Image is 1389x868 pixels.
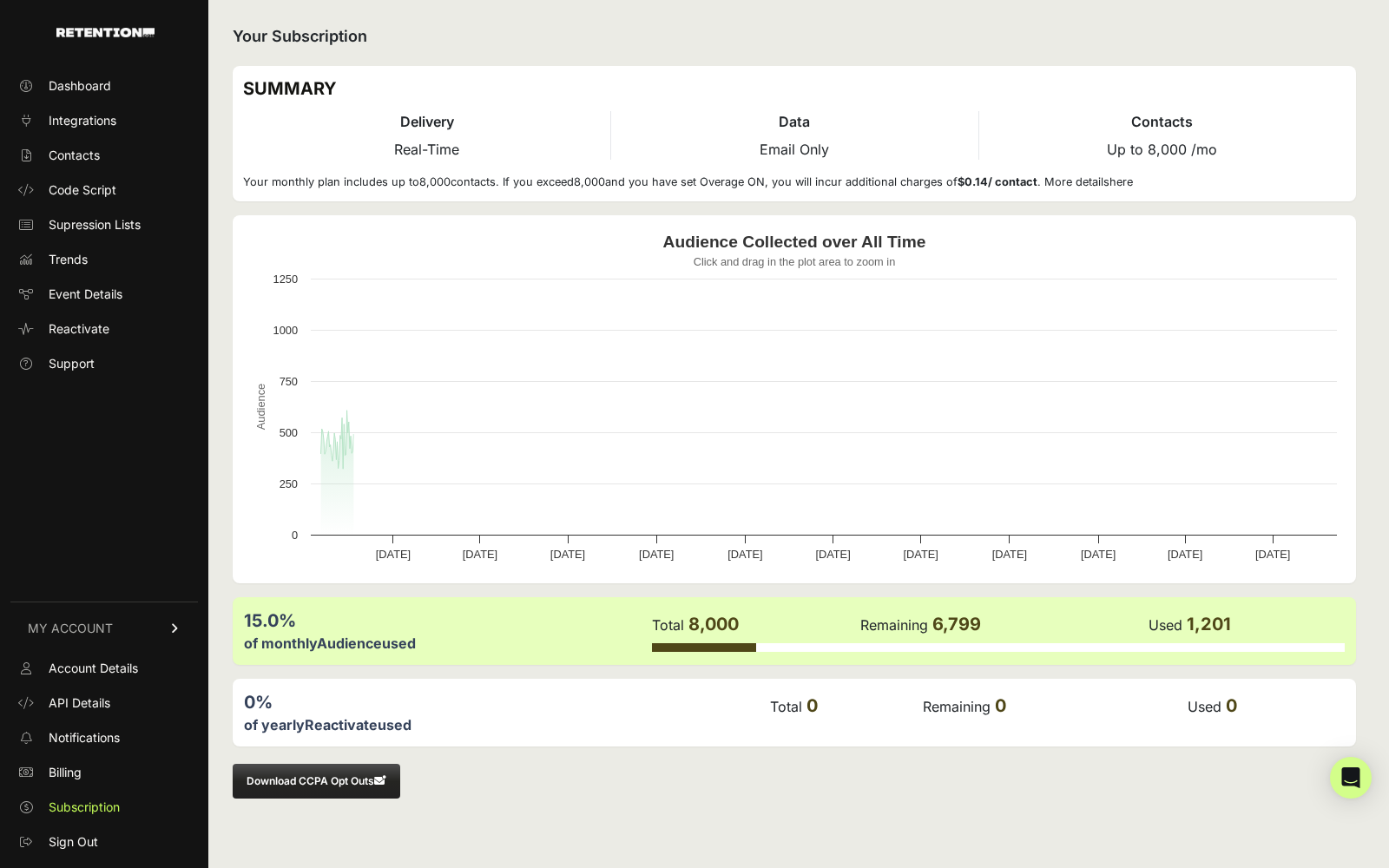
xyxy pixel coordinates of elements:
text: 0 [292,529,298,542]
span: Sign Out [49,833,98,851]
div: of monthly used [244,633,650,654]
span: 1,201 [1187,614,1231,635]
a: Billing [10,759,198,786]
text: [DATE] [1255,548,1290,561]
span: Billing [49,764,82,781]
span: 8,000 [688,614,739,635]
a: Reactivate [10,315,198,343]
text: 1000 [273,324,298,337]
text: [DATE] [727,548,762,561]
label: Total [770,698,802,715]
h3: SUMMARY [243,76,1346,101]
span: Dashboard [49,77,111,95]
span: 0 [806,695,818,716]
a: Notifications [10,724,198,752]
text: Click and drag in the plot area to zoom in [694,255,896,268]
img: Retention.com [56,28,155,37]
a: Subscription [10,793,198,821]
text: [DATE] [904,548,938,561]
div: Open Intercom Messenger [1330,757,1372,799]
div: 15.0% [244,608,650,633]
a: Event Details [10,280,198,308]
text: [DATE] [376,548,411,561]
svg: Audience Collected over All Time [243,226,1346,573]
span: API Details [49,694,110,712]
text: 1250 [273,273,298,286]
label: Remaining [923,698,991,715]
text: Audience [254,384,267,430]
span: 0 [995,695,1006,716]
label: Audience [317,635,382,652]
a: Sign Out [10,828,198,856]
label: Used [1188,698,1221,715]
a: Code Script [10,176,198,204]
a: Account Details [10,654,198,682]
a: here [1109,175,1133,188]
span: MY ACCOUNT [28,620,113,637]
span: Code Script [49,181,116,199]
text: 250 [280,477,298,490]
span: Supression Lists [49,216,141,233]
label: Used [1149,616,1182,634]
label: Total [652,616,684,634]
label: Reactivate [305,716,378,733]
text: 750 [280,375,298,388]
text: [DATE] [815,548,850,561]
h4: Data [611,111,978,132]
a: Integrations [10,107,198,135]
h4: Delivery [243,111,610,132]
text: [DATE] [1081,548,1116,561]
span: 8,000 [419,175,451,188]
label: Remaining [860,616,928,634]
strong: / contact [958,175,1037,188]
a: Supression Lists [10,211,198,239]
div: 0% [244,690,768,714]
span: 8,000 [574,175,605,188]
span: $0.14 [958,175,988,188]
span: Event Details [49,286,122,303]
span: Contacts [49,147,100,164]
a: Support [10,350,198,378]
span: Up to 8,000 /mo [1107,141,1217,158]
span: Account Details [49,660,138,677]
span: Support [49,355,95,372]
text: [DATE] [1168,548,1202,561]
span: 0 [1226,695,1237,716]
div: of yearly used [244,714,768,735]
text: [DATE] [639,548,674,561]
small: Your monthly plan includes up to contacts. If you exceed and you have set Overage ON, you will in... [243,175,1133,188]
h4: Contacts [979,111,1346,132]
a: Trends [10,246,198,273]
span: Real-Time [394,141,459,158]
span: Integrations [49,112,116,129]
h2: Your Subscription [233,24,1356,49]
span: Trends [49,251,88,268]
span: Subscription [49,799,120,816]
span: Reactivate [49,320,109,338]
text: [DATE] [550,548,585,561]
span: Notifications [49,729,120,746]
a: API Details [10,689,198,717]
a: Dashboard [10,72,198,100]
text: [DATE] [463,548,497,561]
text: Audience Collected over All Time [663,233,926,251]
text: [DATE] [992,548,1027,561]
span: Email Only [760,141,829,158]
span: 6,799 [932,614,981,635]
a: MY ACCOUNT [10,602,198,654]
button: Download CCPA Opt Outs [233,764,400,799]
a: Contacts [10,141,198,169]
text: 500 [280,426,298,439]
